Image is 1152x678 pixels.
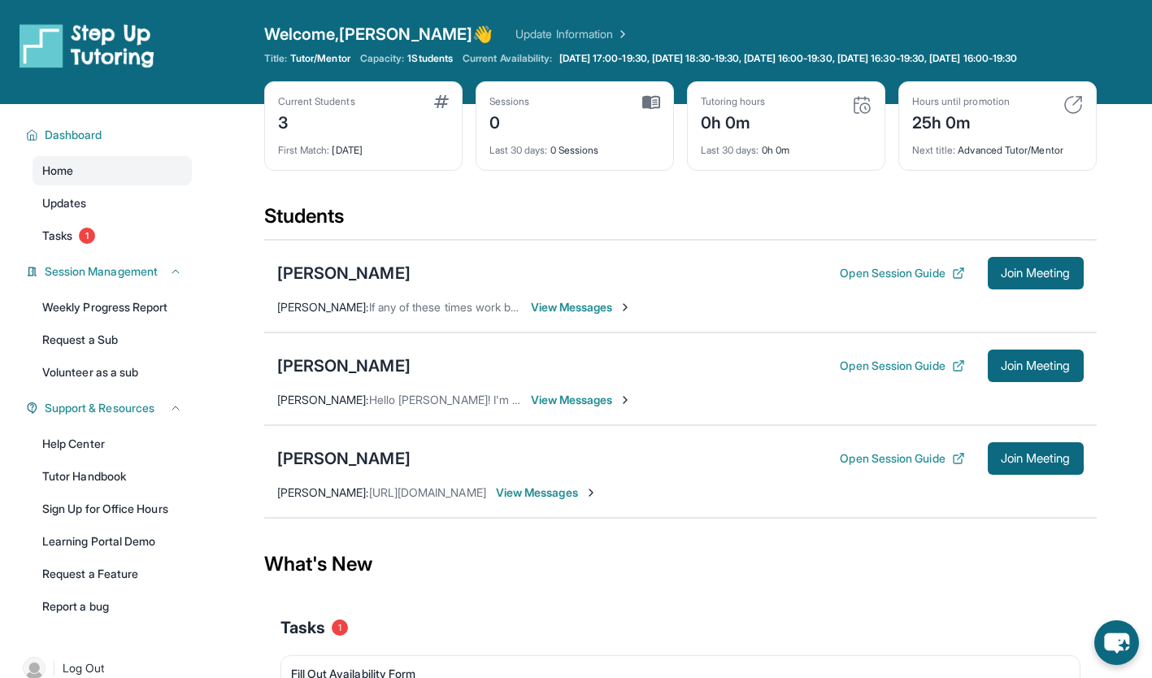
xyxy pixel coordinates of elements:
[369,485,486,499] span: [URL][DOMAIN_NAME]
[1063,95,1083,115] img: card
[619,301,632,314] img: Chevron-Right
[33,592,192,621] a: Report a bug
[496,485,598,501] span: View Messages
[42,163,73,179] span: Home
[264,52,287,65] span: Title:
[38,400,182,416] button: Support & Resources
[619,393,632,406] img: Chevron-Right
[33,494,192,524] a: Sign Up for Office Hours
[912,108,1010,134] div: 25h 0m
[585,486,598,499] img: Chevron-Right
[988,350,1084,382] button: Join Meeting
[38,127,182,143] button: Dashboard
[20,23,154,68] img: logo
[840,265,964,281] button: Open Session Guide
[613,26,629,42] img: Chevron Right
[277,393,369,406] span: [PERSON_NAME] :
[531,392,633,408] span: View Messages
[63,660,105,676] span: Log Out
[489,95,530,108] div: Sessions
[33,527,192,556] a: Learning Portal Demo
[264,23,493,46] span: Welcome, [PERSON_NAME] 👋
[701,144,759,156] span: Last 30 days :
[277,300,369,314] span: [PERSON_NAME] :
[33,189,192,218] a: Updates
[912,144,956,156] span: Next title :
[42,195,87,211] span: Updates
[79,228,95,244] span: 1
[277,262,411,285] div: [PERSON_NAME]
[840,450,964,467] button: Open Session Guide
[45,400,154,416] span: Support & Resources
[912,134,1083,157] div: Advanced Tutor/Mentor
[33,221,192,250] a: Tasks1
[33,156,192,185] a: Home
[701,134,872,157] div: 0h 0m
[33,559,192,589] a: Request a Feature
[264,528,1097,600] div: What's New
[463,52,552,65] span: Current Availability:
[332,619,348,636] span: 1
[489,134,660,157] div: 0 Sessions
[701,108,766,134] div: 0h 0m
[52,658,56,678] span: |
[33,325,192,354] a: Request a Sub
[278,144,330,156] span: First Match :
[531,299,633,315] span: View Messages
[360,52,405,65] span: Capacity:
[33,429,192,459] a: Help Center
[277,447,411,470] div: [PERSON_NAME]
[515,26,629,42] a: Update Information
[1001,361,1071,371] span: Join Meeting
[278,134,449,157] div: [DATE]
[559,52,1018,65] span: [DATE] 17:00-19:30, [DATE] 18:30-19:30, [DATE] 16:00-19:30, [DATE] 16:30-19:30, [DATE] 16:00-19:30
[277,354,411,377] div: [PERSON_NAME]
[840,358,964,374] button: Open Session Guide
[278,108,355,134] div: 3
[852,95,872,115] img: card
[1001,268,1071,278] span: Join Meeting
[45,263,158,280] span: Session Management
[290,52,350,65] span: Tutor/Mentor
[1094,620,1139,665] button: chat-button
[280,616,325,639] span: Tasks
[912,95,1010,108] div: Hours until promotion
[277,485,369,499] span: [PERSON_NAME] :
[434,95,449,108] img: card
[33,462,192,491] a: Tutor Handbook
[264,203,1097,239] div: Students
[369,300,798,314] span: If any of these times work better for you and [PERSON_NAME], please let me know!
[42,228,72,244] span: Tasks
[33,293,192,322] a: Weekly Progress Report
[988,257,1084,289] button: Join Meeting
[1001,454,1071,463] span: Join Meeting
[642,95,660,110] img: card
[38,263,182,280] button: Session Management
[33,358,192,387] a: Volunteer as a sub
[489,108,530,134] div: 0
[556,52,1021,65] a: [DATE] 17:00-19:30, [DATE] 18:30-19:30, [DATE] 16:00-19:30, [DATE] 16:30-19:30, [DATE] 16:00-19:30
[45,127,102,143] span: Dashboard
[988,442,1084,475] button: Join Meeting
[701,95,766,108] div: Tutoring hours
[407,52,453,65] span: 1 Students
[489,144,548,156] span: Last 30 days :
[278,95,355,108] div: Current Students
